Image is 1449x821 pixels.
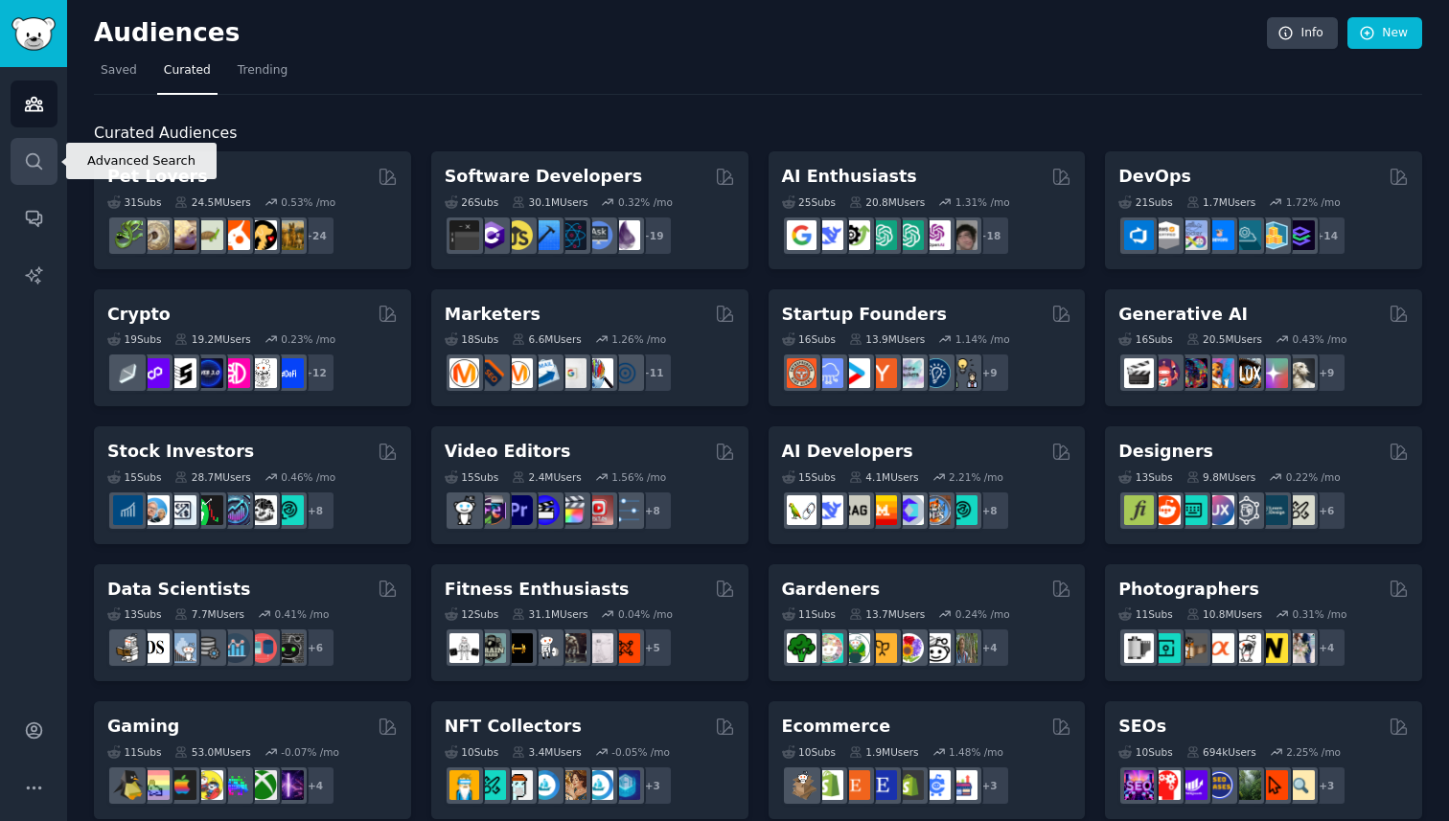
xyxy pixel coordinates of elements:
img: UI_Design [1178,495,1207,525]
img: gopro [449,495,479,525]
div: 11 Sub s [782,607,836,621]
img: AItoolsCatalog [840,220,870,250]
div: + 11 [632,353,673,393]
img: web3 [194,358,223,388]
div: + 19 [632,216,673,256]
img: dividends [113,495,143,525]
img: PlatformEngineers [1285,220,1315,250]
img: weightroom [530,633,560,663]
a: Trending [231,56,294,95]
h2: Gardeners [782,578,881,602]
img: iOSProgramming [530,220,560,250]
img: Youtubevideo [584,495,613,525]
h2: Photographers [1118,578,1259,602]
img: NFTmarket [503,770,533,800]
div: 11 Sub s [107,745,161,759]
img: EtsySellers [867,770,897,800]
div: + 4 [1306,627,1346,668]
div: 21 Sub s [1118,195,1172,209]
div: 0.23 % /mo [281,332,335,346]
img: SonyAlpha [1205,633,1234,663]
img: deepdream [1178,358,1207,388]
h2: DevOps [1118,165,1191,189]
div: + 8 [970,490,1010,531]
img: Entrepreneurship [921,358,951,388]
div: 9.8M Users [1186,470,1256,484]
img: XboxGamers [247,770,277,800]
img: DeepSeek [814,220,843,250]
div: -0.05 % /mo [611,745,670,759]
img: Emailmarketing [530,358,560,388]
div: 0.31 % /mo [1292,607,1346,621]
img: CozyGamers [140,770,170,800]
img: Forex [167,495,196,525]
img: DevOpsLinks [1205,220,1234,250]
img: sdforall [1205,358,1234,388]
div: + 8 [295,490,335,531]
img: TwitchStreaming [274,770,304,800]
img: editors [476,495,506,525]
img: AIDevelopersSociety [948,495,977,525]
span: Curated Audiences [94,122,237,146]
img: LangChain [787,495,816,525]
img: MachineLearning [113,633,143,663]
div: 28.7M Users [174,470,250,484]
img: defiblockchain [220,358,250,388]
img: software [449,220,479,250]
img: streetphotography [1151,633,1181,663]
img: Nikon [1258,633,1288,663]
div: 31.1M Users [512,607,587,621]
img: GardeningUK [867,633,897,663]
img: shopify [814,770,843,800]
div: 1.31 % /mo [955,195,1010,209]
img: GardenersWorld [948,633,977,663]
span: Curated [164,62,211,80]
div: + 9 [970,353,1010,393]
img: MistralAI [867,495,897,525]
div: + 5 [632,627,673,668]
div: 13.7M Users [849,607,925,621]
img: NFTMarketplace [476,770,506,800]
img: userexperience [1231,495,1261,525]
img: GYM [449,633,479,663]
div: 1.72 % /mo [1286,195,1341,209]
div: + 9 [1306,353,1346,393]
img: personaltraining [610,633,640,663]
img: OpenAIDev [921,220,951,250]
img: EntrepreneurRideAlong [787,358,816,388]
img: finalcutpro [557,495,586,525]
img: data [274,633,304,663]
div: 15 Sub s [782,470,836,484]
img: Etsy [840,770,870,800]
div: 11 Sub s [1118,607,1172,621]
div: 1.14 % /mo [955,332,1010,346]
div: 4.1M Users [849,470,919,484]
img: postproduction [610,495,640,525]
div: 2.25 % /mo [1286,745,1341,759]
div: 1.9M Users [849,745,919,759]
img: The_SEO [1285,770,1315,800]
img: UX_Design [1285,495,1315,525]
img: analytics [220,633,250,663]
img: GummySearch logo [11,17,56,51]
div: 10 Sub s [445,745,498,759]
img: logodesign [1151,495,1181,525]
img: flowers [894,633,924,663]
h2: Ecommerce [782,715,891,739]
img: DeepSeek [814,495,843,525]
img: 0xPolygon [140,358,170,388]
h2: Stock Investors [107,440,254,464]
img: analog [1124,633,1154,663]
div: 20.5M Users [1186,332,1262,346]
img: content_marketing [449,358,479,388]
h2: SEOs [1118,715,1166,739]
img: workout [503,633,533,663]
img: datascience [140,633,170,663]
div: 18 Sub s [445,332,498,346]
div: + 3 [970,765,1010,806]
div: 13 Sub s [1118,470,1172,484]
img: ValueInvesting [140,495,170,525]
h2: AI Enthusiasts [782,165,917,189]
img: defi_ [274,358,304,388]
div: 694k Users [1186,745,1256,759]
